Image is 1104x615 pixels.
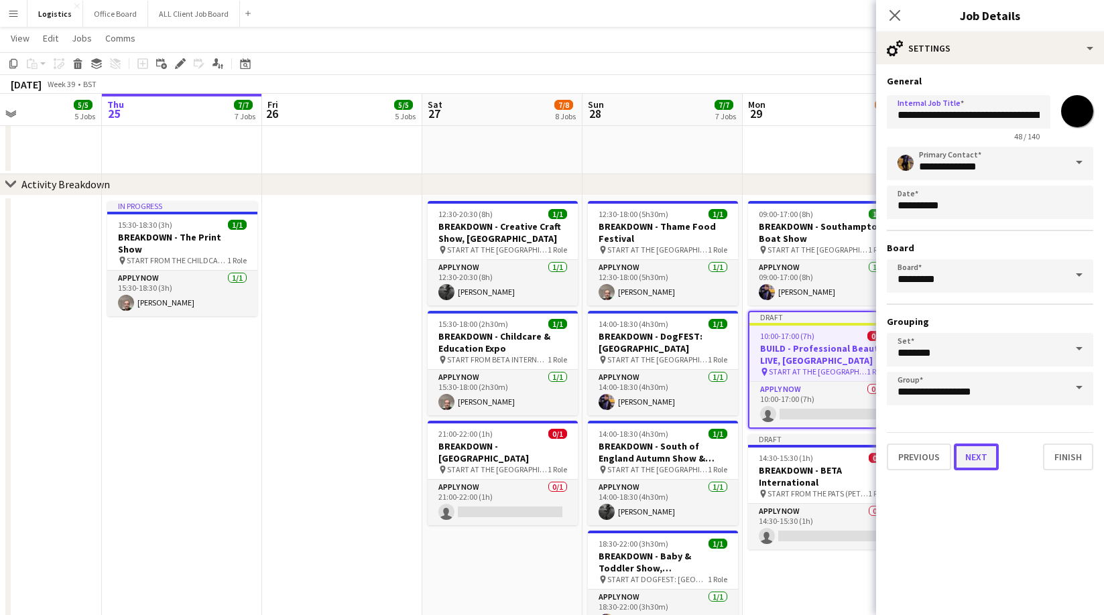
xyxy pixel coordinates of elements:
[227,255,247,265] span: 1 Role
[887,443,951,470] button: Previous
[107,271,257,316] app-card-role: APPLY NOW1/115:30-18:30 (3h)[PERSON_NAME]
[83,1,148,27] button: Office Board
[447,245,548,255] span: START AT THE [GEOGRAPHIC_DATA]
[709,319,727,329] span: 1/1
[748,201,898,305] div: 09:00-17:00 (8h)1/1BREAKDOWN - Southampton Boat Show START AT THE [GEOGRAPHIC_DATA]1 RoleAPPLY NO...
[428,260,578,305] app-card-role: APPLY NOW1/112:30-20:30 (8h)[PERSON_NAME]
[708,464,727,474] span: 1 Role
[27,1,83,27] button: Logistics
[868,488,887,498] span: 1 Role
[548,245,567,255] span: 1 Role
[235,111,255,121] div: 7 Jobs
[148,1,240,27] button: ALL Client Job Board
[759,209,813,219] span: 09:00-17:00 (8h)
[5,29,35,47] a: View
[107,201,257,316] div: In progress15:30-18:30 (3h)1/1BREAKDOWN - The Print Show START FROM THE CHILDCARE & EDUCATION EXP...
[887,242,1093,254] h3: Board
[748,220,898,245] h3: BREAKDOWN - Southampton Boat Show
[428,311,578,415] app-job-card: 15:30-18:00 (2h30m)1/1BREAKDOWN - Childcare & Education Expo START FROM BETA INTERNATIONAL, NEC1 ...
[1043,443,1093,470] button: Finish
[869,453,887,463] span: 0/1
[768,245,868,255] span: START AT THE [GEOGRAPHIC_DATA]
[66,29,97,47] a: Jobs
[118,220,172,230] span: 15:30-18:30 (3h)
[395,111,416,121] div: 5 Jobs
[709,209,727,219] span: 1/1
[607,464,708,474] span: START AT THE [GEOGRAPHIC_DATA]
[428,330,578,354] h3: BREAKDOWN - Childcare & Education Expo
[428,440,578,464] h3: BREAKDOWN - [GEOGRAPHIC_DATA]
[548,429,567,439] span: 0/1
[38,29,64,47] a: Edit
[607,245,708,255] span: START AT THE [GEOGRAPHIC_DATA]
[607,354,708,364] span: START AT THE [GEOGRAPHIC_DATA]
[588,480,738,525] app-card-role: APPLY NOW1/114:00-18:30 (4h30m)[PERSON_NAME]
[426,106,442,121] span: 27
[438,319,508,329] span: 15:30-18:00 (2h30m)
[44,79,78,89] span: Week 39
[234,100,253,110] span: 7/7
[447,464,548,474] span: START AT THE [GEOGRAPHIC_DATA]
[748,504,898,549] app-card-role: APPLY NOW0/114:30-15:30 (1h)
[759,453,813,463] span: 14:30-15:30 (1h)
[548,319,567,329] span: 1/1
[748,464,898,488] h3: BREAKDOWN - BETA International
[875,100,894,110] span: 3/5
[769,366,867,377] span: START AT THE [GEOGRAPHIC_DATA]
[748,260,898,305] app-card-role: APPLY NOW1/109:00-17:00 (8h)[PERSON_NAME]
[599,539,668,549] span: 18:30-22:00 (3h30m)
[267,98,278,111] span: Fri
[867,366,886,377] span: 1 Role
[428,370,578,415] app-card-role: APPLY NOW1/115:30-18:00 (2h30m)[PERSON_NAME]
[586,106,604,121] span: 28
[749,382,897,427] app-card-role: APPLY NOW0/110:00-17:00 (7h)
[107,98,124,111] span: Thu
[749,312,897,323] div: Draft
[599,319,668,329] span: 14:00-18:30 (4h30m)
[607,574,708,584] span: START AT DOGFEST: [GEOGRAPHIC_DATA]
[746,106,765,121] span: 29
[876,7,1104,24] h3: Job Details
[708,245,727,255] span: 1 Role
[428,201,578,305] app-job-card: 12:30-20:30 (8h)1/1BREAKDOWN - Creative Craft Show, [GEOGRAPHIC_DATA] START AT THE [GEOGRAPHIC_DA...
[709,539,727,549] span: 1/1
[588,311,738,415] app-job-card: 14:00-18:30 (4h30m)1/1BREAKDOWN - DogFEST: [GEOGRAPHIC_DATA] START AT THE [GEOGRAPHIC_DATA]1 Role...
[768,488,868,498] span: START FROM THE PATS (PETS & AQUATIC) SHOW
[428,421,578,525] app-job-card: 21:00-22:00 (1h)0/1BREAKDOWN - [GEOGRAPHIC_DATA] START AT THE [GEOGRAPHIC_DATA]1 RoleAPPLY NOW0/1...
[428,98,442,111] span: Sat
[875,111,896,121] div: 5 Jobs
[394,100,413,110] span: 5/5
[748,434,898,549] app-job-card: Draft14:30-15:30 (1h)0/1BREAKDOWN - BETA International START FROM THE PATS (PETS & AQUATIC) SHOW1...
[748,311,898,429] app-job-card: Draft10:00-17:00 (7h)0/1BUILD - Professional Beauty LIVE, [GEOGRAPHIC_DATA] START AT THE [GEOGRAP...
[43,32,58,44] span: Edit
[107,201,257,212] div: In progress
[760,331,814,341] span: 10:00-17:00 (7h)
[588,260,738,305] app-card-role: APPLY NOW1/112:30-18:00 (5h30m)[PERSON_NAME]
[599,209,668,219] span: 12:30-18:00 (5h30m)
[428,480,578,525] app-card-role: APPLY NOW0/121:00-22:00 (1h)
[887,75,1093,87] h3: General
[588,201,738,305] app-job-card: 12:30-18:00 (5h30m)1/1BREAKDOWN - Thame Food Festival START AT THE [GEOGRAPHIC_DATA]1 RoleAPPLY N...
[100,29,141,47] a: Comms
[749,342,897,366] h3: BUILD - Professional Beauty LIVE, [GEOGRAPHIC_DATA]
[876,32,1104,64] div: Settings
[1003,131,1050,141] span: 48 / 140
[11,78,42,91] div: [DATE]
[868,245,887,255] span: 1 Role
[748,434,898,445] div: Draft
[588,421,738,525] app-job-card: 14:00-18:30 (4h30m)1/1BREAKDOWN - South of England Autumn Show & Horse Trials START AT THE [GEOGR...
[548,209,567,219] span: 1/1
[588,550,738,574] h3: BREAKDOWN - Baby & Toddler Show, [GEOGRAPHIC_DATA]
[588,370,738,415] app-card-role: APPLY NOW1/114:00-18:30 (4h30m)[PERSON_NAME]
[548,464,567,474] span: 1 Role
[954,443,999,470] button: Next
[709,429,727,439] span: 1/1
[265,106,278,121] span: 26
[555,111,576,121] div: 8 Jobs
[599,429,668,439] span: 14:00-18:30 (4h30m)
[72,32,92,44] span: Jobs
